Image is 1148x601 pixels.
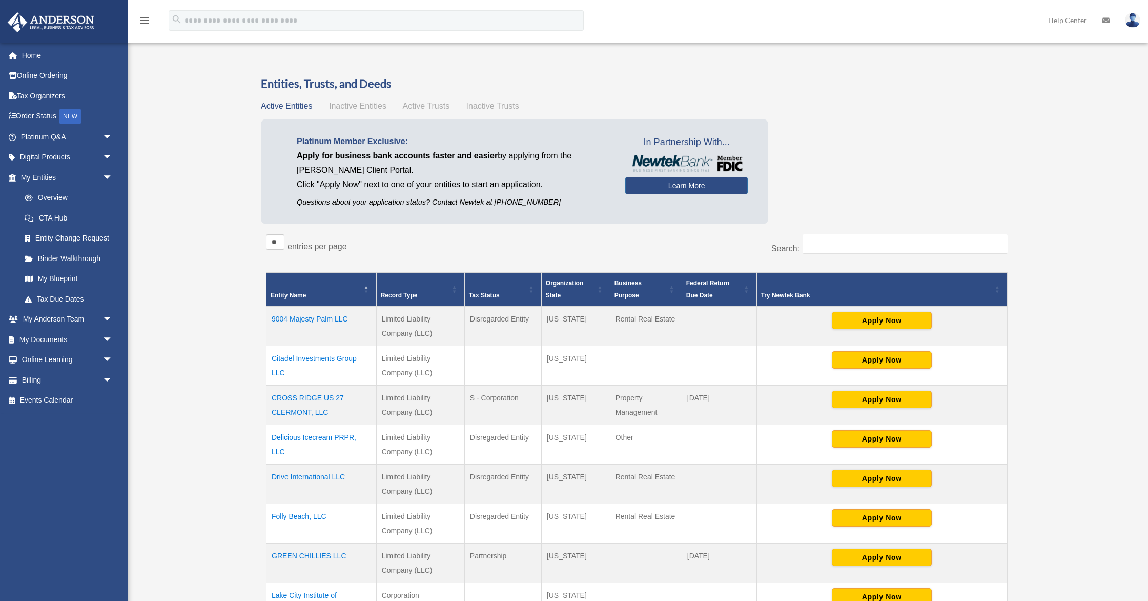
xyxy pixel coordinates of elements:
[771,244,799,253] label: Search:
[7,390,128,411] a: Events Calendar
[610,272,682,306] th: Business Purpose: Activate to sort
[297,149,610,177] p: by applying from the [PERSON_NAME] Client Portal.
[7,45,128,66] a: Home
[541,425,610,464] td: [US_STATE]
[541,464,610,504] td: [US_STATE]
[261,76,1013,92] h3: Entities, Trusts, and Deeds
[610,464,682,504] td: Rental Real Estate
[610,504,682,543] td: Rental Real Estate
[541,306,610,346] td: [US_STATE]
[625,134,748,151] span: In Partnership With...
[625,177,748,194] a: Learn More
[102,167,123,188] span: arrow_drop_down
[59,109,81,124] div: NEW
[610,385,682,425] td: Property Management
[541,272,610,306] th: Organization State: Activate to sort
[138,18,151,27] a: menu
[14,188,118,208] a: Overview
[297,134,610,149] p: Platinum Member Exclusive:
[682,272,756,306] th: Federal Return Due Date: Activate to sort
[464,425,541,464] td: Disregarded Entity
[7,309,128,330] a: My Anderson Teamarrow_drop_down
[682,543,756,583] td: [DATE]
[266,272,377,306] th: Entity Name: Activate to invert sorting
[7,66,128,86] a: Online Ordering
[464,543,541,583] td: Partnership
[138,14,151,27] i: menu
[7,106,128,127] a: Order StatusNEW
[614,279,642,299] span: Business Purpose
[376,425,464,464] td: Limited Liability Company (LLC)
[7,350,128,370] a: Online Learningarrow_drop_down
[541,504,610,543] td: [US_STATE]
[171,14,182,25] i: search
[466,102,519,110] span: Inactive Trusts
[102,350,123,371] span: arrow_drop_down
[102,370,123,391] span: arrow_drop_down
[832,509,932,527] button: Apply Now
[7,86,128,106] a: Tax Organizers
[682,385,756,425] td: [DATE]
[271,292,306,299] span: Entity Name
[756,272,1007,306] th: Try Newtek Bank : Activate to sort
[464,306,541,346] td: Disregarded Entity
[630,155,743,172] img: NewtekBankLogoSM.png
[14,248,123,269] a: Binder Walkthrough
[832,312,932,329] button: Apply Now
[297,177,610,192] p: Click "Apply Now" next to one of your entities to start an application.
[7,167,123,188] a: My Entitiesarrow_drop_down
[376,346,464,385] td: Limited Liability Company (LLC)
[381,292,418,299] span: Record Type
[376,464,464,504] td: Limited Liability Company (LLC)
[14,228,123,249] a: Entity Change Request
[464,272,541,306] th: Tax Status: Activate to sort
[376,543,464,583] td: Limited Liability Company (LLC)
[7,370,128,390] a: Billingarrow_drop_down
[7,127,128,147] a: Platinum Q&Aarrow_drop_down
[761,289,992,302] div: Try Newtek Bank
[541,346,610,385] td: [US_STATE]
[403,102,450,110] span: Active Trusts
[832,470,932,487] button: Apply Now
[376,306,464,346] td: Limited Liability Company (LLC)
[832,391,932,408] button: Apply Now
[329,102,386,110] span: Inactive Entities
[102,127,123,148] span: arrow_drop_down
[266,346,377,385] td: Citadel Investments Group LLC
[266,306,377,346] td: 9004 Majesty Palm LLC
[14,289,123,309] a: Tax Due Dates
[464,464,541,504] td: Disregarded Entity
[288,242,347,251] label: entries per page
[7,147,128,168] a: Digital Productsarrow_drop_down
[541,543,610,583] td: [US_STATE]
[297,151,498,160] span: Apply for business bank accounts faster and easier
[541,385,610,425] td: [US_STATE]
[297,196,610,209] p: Questions about your application status? Contact Newtek at [PHONE_NUMBER]
[102,147,123,168] span: arrow_drop_down
[546,279,583,299] span: Organization State
[610,306,682,346] td: Rental Real Estate
[464,385,541,425] td: S - Corporation
[14,208,123,228] a: CTA Hub
[102,309,123,330] span: arrow_drop_down
[5,12,97,32] img: Anderson Advisors Platinum Portal
[610,425,682,464] td: Other
[102,329,123,350] span: arrow_drop_down
[686,279,730,299] span: Federal Return Due Date
[376,385,464,425] td: Limited Liability Company (LLC)
[469,292,500,299] span: Tax Status
[261,102,312,110] span: Active Entities
[464,504,541,543] td: Disregarded Entity
[832,351,932,369] button: Apply Now
[266,425,377,464] td: Delicious Icecream PRPR, LLC
[266,385,377,425] td: CROSS RIDGE US 27 CLERMONT, LLC
[14,269,123,289] a: My Blueprint
[376,272,464,306] th: Record Type: Activate to sort
[7,329,128,350] a: My Documentsarrow_drop_down
[266,464,377,504] td: Drive International LLC
[376,504,464,543] td: Limited Liability Company (LLC)
[832,430,932,448] button: Apply Now
[266,504,377,543] td: Folly Beach, LLC
[266,543,377,583] td: GREEN CHILLIES LLC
